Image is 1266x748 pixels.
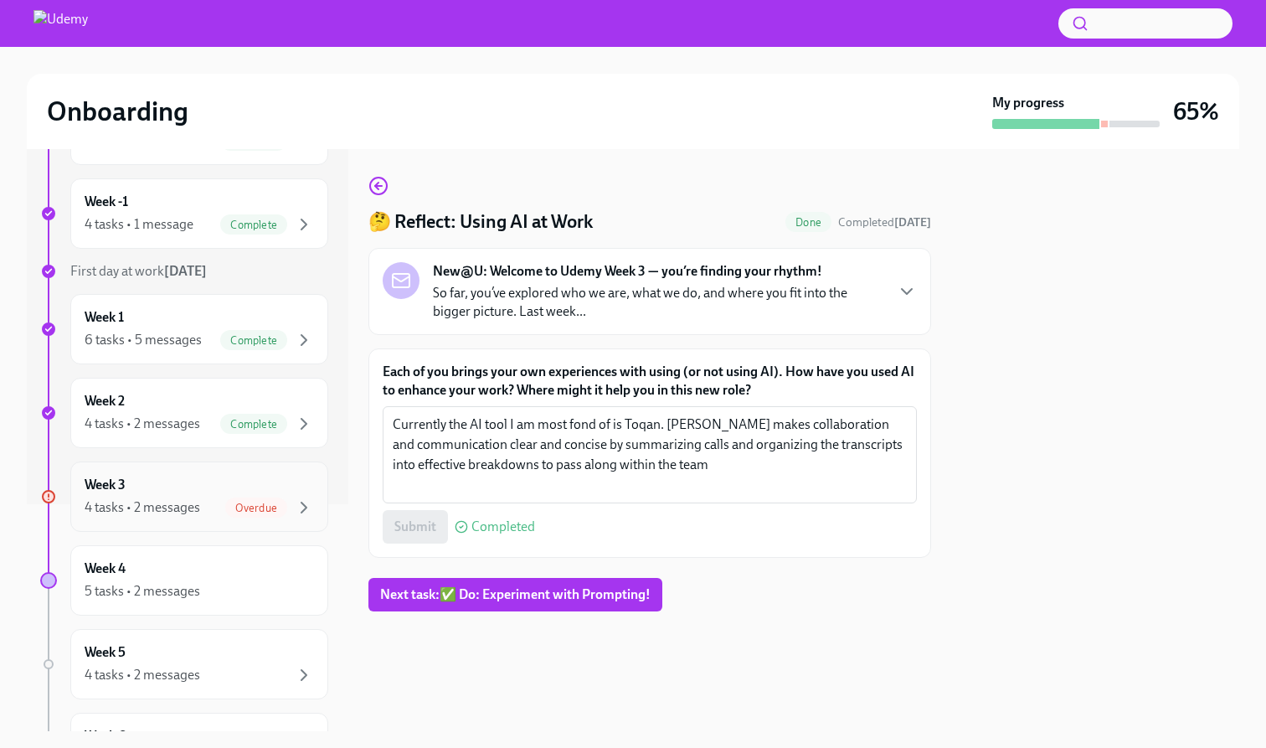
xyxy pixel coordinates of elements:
[368,578,662,611] button: Next task:✅ Do: Experiment with Prompting!
[225,502,287,514] span: Overdue
[894,215,931,230] strong: [DATE]
[85,643,126,662] h6: Week 5
[85,560,126,578] h6: Week 4
[70,263,207,279] span: First day at work
[85,215,193,234] div: 4 tasks • 1 message
[785,216,831,229] span: Done
[85,498,200,517] div: 4 tasks • 2 messages
[220,418,287,431] span: Complete
[85,331,202,349] div: 6 tasks • 5 messages
[85,308,124,327] h6: Week 1
[220,334,287,347] span: Complete
[838,215,931,230] span: Completed
[40,262,328,281] a: First day at work[DATE]
[85,193,128,211] h6: Week -1
[433,284,883,321] p: So far, you’ve explored who we are, what we do, and where you fit into the bigger picture. Last w...
[40,629,328,699] a: Week 54 tasks • 2 messages
[85,727,126,745] h6: Week 6
[40,178,328,249] a: Week -14 tasks • 1 messageComplete
[368,209,593,235] h4: 🤔 Reflect: Using AI at Work
[40,545,328,616] a: Week 45 tasks • 2 messages
[838,214,931,230] span: October 13th, 2025 16:28
[85,582,200,601] div: 5 tasks • 2 messages
[220,219,287,231] span: Complete
[47,95,188,128] h2: Onboarding
[85,415,200,433] div: 4 tasks • 2 messages
[393,415,907,495] textarea: Currently the AI tool I am most fond of is Toqan. [PERSON_NAME] makes collaboration and communica...
[40,378,328,448] a: Week 24 tasks • 2 messagesComplete
[433,262,822,281] strong: New@U: Welcome to Udemy Week 3 — you’re finding your rhythm!
[85,476,126,494] h6: Week 3
[85,666,200,684] div: 4 tasks • 2 messages
[85,392,125,410] h6: Week 2
[380,586,651,603] span: Next task : ✅ Do: Experiment with Prompting!
[164,263,207,279] strong: [DATE]
[383,363,917,400] label: Each of you brings your own experiences with using (or not using AI). How have you used AI to enh...
[992,94,1064,112] strong: My progress
[40,462,328,532] a: Week 34 tasks • 2 messagesOverdue
[1173,96,1219,126] h3: 65%
[33,10,88,37] img: Udemy
[40,294,328,364] a: Week 16 tasks • 5 messagesComplete
[471,520,535,534] span: Completed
